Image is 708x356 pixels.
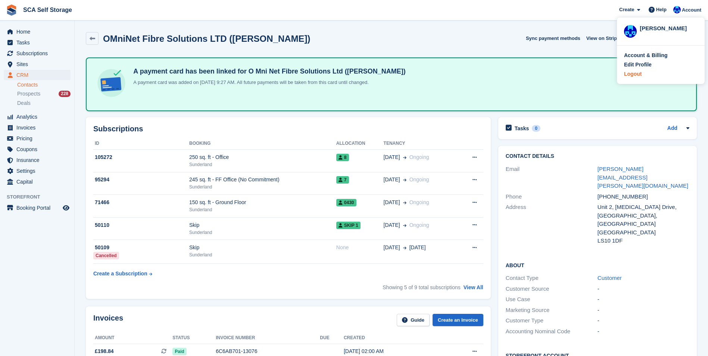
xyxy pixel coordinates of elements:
[17,81,71,88] a: Contacts
[506,203,598,245] div: Address
[506,327,598,336] div: Accounting Nominal Code
[93,176,189,184] div: 95294
[598,237,689,245] div: LS10 1DF
[16,144,61,154] span: Coupons
[640,24,698,31] div: [PERSON_NAME]
[384,199,400,206] span: [DATE]
[4,70,71,80] a: menu
[103,34,311,44] h2: OMniNet Fibre Solutions LTD ([PERSON_NAME])
[130,79,392,86] p: A payment card was added on [DATE] 9:27 AM. All future payments will be taken from this card unti...
[189,252,336,258] div: Sunderland
[384,138,458,150] th: Tenancy
[96,67,127,99] img: card-linked-ebf98d0992dc2aeb22e95c0e3c79077019eb2392cfd83c6a337811c24bc77127.svg
[4,177,71,187] a: menu
[409,222,429,228] span: Ongoing
[506,316,598,325] div: Customer Type
[624,51,698,59] a: Account & Billing
[598,275,622,281] a: Customer
[336,176,349,184] span: 7
[216,332,320,344] th: Invoice number
[397,314,430,326] a: Guide
[336,222,361,229] span: Skip 1
[598,212,689,228] div: [GEOGRAPHIC_DATA], [GEOGRAPHIC_DATA]
[4,133,71,144] a: menu
[16,112,61,122] span: Analytics
[598,193,689,201] div: [PHONE_NUMBER]
[17,90,71,98] a: Prospects 228
[673,6,681,13] img: Kelly Neesham
[384,244,400,252] span: [DATE]
[130,67,405,76] h4: A payment card has been linked for O Mni Net Fibre Solutions Ltd ([PERSON_NAME])
[4,59,71,69] a: menu
[598,228,689,237] div: [GEOGRAPHIC_DATA]
[515,125,529,132] h2: Tasks
[409,244,426,252] span: [DATE]
[189,206,336,213] div: Sunderland
[583,32,629,44] a: View on Stripe
[667,124,677,133] a: Add
[16,122,61,133] span: Invoices
[506,306,598,315] div: Marketing Source
[409,199,429,205] span: Ongoing
[59,91,71,97] div: 228
[506,165,598,190] div: Email
[409,154,429,160] span: Ongoing
[16,70,61,80] span: CRM
[93,252,119,259] div: Cancelled
[16,155,61,165] span: Insurance
[336,199,356,206] span: 0430
[93,332,172,344] th: Amount
[4,203,71,213] a: menu
[619,6,634,13] span: Create
[384,153,400,161] span: [DATE]
[93,199,189,206] div: 71466
[598,306,689,315] div: -
[6,4,17,16] img: stora-icon-8386f47178a22dfd0bd8f6a31ec36ba5ce8667c1dd55bd0f319d3a0aa187defe.svg
[344,347,444,355] div: [DATE] 02:00 AM
[16,203,61,213] span: Booking Portal
[93,153,189,161] div: 105272
[4,122,71,133] a: menu
[384,176,400,184] span: [DATE]
[93,314,123,326] h2: Invoices
[4,144,71,154] a: menu
[4,112,71,122] a: menu
[93,221,189,229] div: 50110
[433,314,483,326] a: Create an Invoice
[384,221,400,229] span: [DATE]
[598,316,689,325] div: -
[506,153,689,159] h2: Contact Details
[624,25,637,38] img: Kelly Neesham
[16,166,61,176] span: Settings
[506,261,689,269] h2: About
[506,295,598,304] div: Use Case
[4,48,71,59] a: menu
[189,229,336,236] div: Sunderland
[320,332,344,344] th: Due
[656,6,667,13] span: Help
[4,26,71,37] a: menu
[20,4,75,16] a: SCA Self Storage
[16,37,61,48] span: Tasks
[17,99,71,107] a: Deals
[93,267,152,281] a: Create a Subscription
[189,153,336,161] div: 250 sq. ft - Office
[409,177,429,182] span: Ongoing
[383,284,461,290] span: Showing 5 of 9 total subscriptions
[624,61,652,69] div: Edit Profile
[624,61,698,69] a: Edit Profile
[526,32,580,44] button: Sync payment methods
[16,133,61,144] span: Pricing
[624,70,642,78] div: Logout
[464,284,483,290] a: View All
[4,37,71,48] a: menu
[16,177,61,187] span: Capital
[93,244,189,252] div: 50109
[624,70,698,78] a: Logout
[336,244,384,252] div: None
[16,48,61,59] span: Subscriptions
[93,125,483,133] h2: Subscriptions
[598,166,688,189] a: [PERSON_NAME][EMAIL_ADDRESS][PERSON_NAME][DOMAIN_NAME]
[189,138,336,150] th: Booking
[586,35,620,42] span: View on Stripe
